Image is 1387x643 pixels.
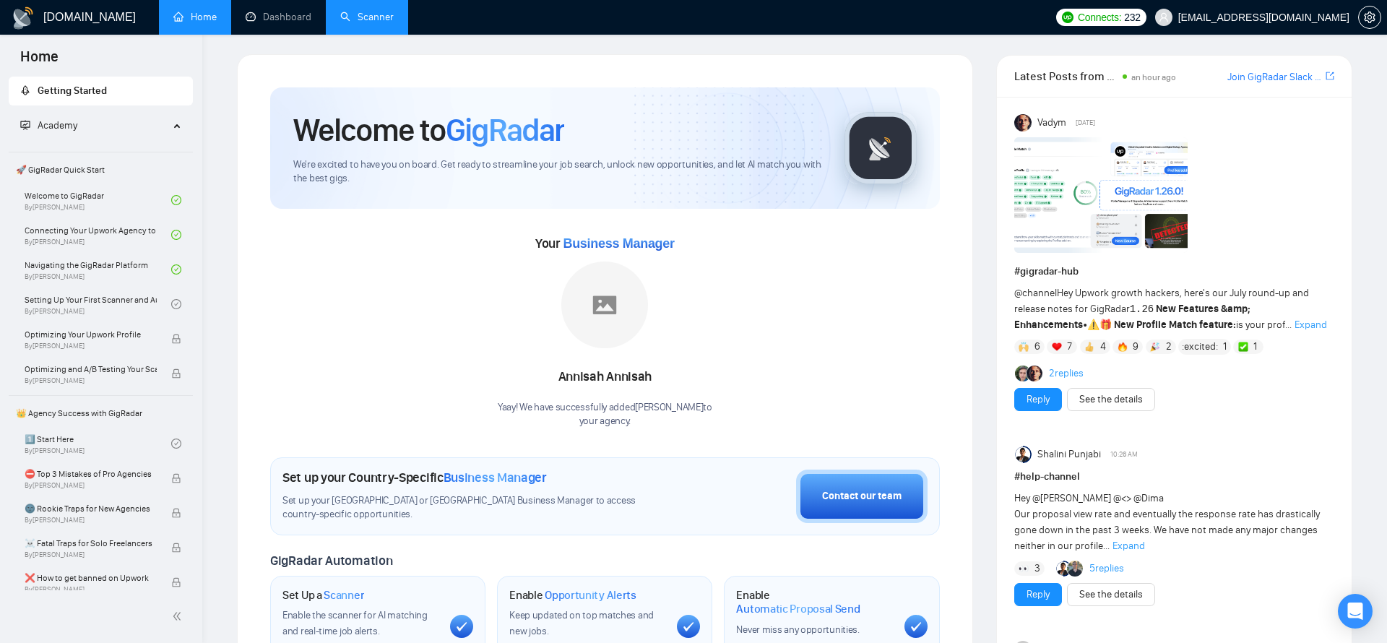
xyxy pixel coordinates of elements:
[25,327,157,342] span: Optimizing Your Upwork Profile
[25,501,157,516] span: 🌚 Rookie Traps for New Agencies
[796,470,928,523] button: Contact our team
[282,609,428,637] span: Enable the scanner for AI matching and real-time job alerts.
[25,362,157,376] span: Optimizing and A/B Testing Your Scanner for Better Results
[509,588,636,603] h1: Enable
[1087,319,1099,331] span: ⚠️
[12,7,35,30] img: logo
[1052,342,1062,352] img: ❤️
[1015,366,1031,381] img: Alex B
[25,551,157,559] span: By [PERSON_NAME]
[1014,114,1032,131] img: Vadym
[1027,392,1050,407] a: Reply
[1067,583,1155,606] button: See the details
[25,254,171,285] a: Navigating the GigRadar PlatformBy[PERSON_NAME]
[25,536,157,551] span: ☠️ Fatal Traps for Solo Freelancers
[736,602,860,616] span: Automatic Proposal Send
[844,112,917,184] img: gigradar-logo.png
[498,365,712,389] div: Annisah Annisah
[171,334,181,344] span: lock
[25,481,157,490] span: By [PERSON_NAME]
[1238,342,1248,352] img: ✅
[498,401,712,428] div: Yaay! We have successfully added [PERSON_NAME] to
[1014,469,1334,485] h1: # help-channel
[1027,587,1050,603] a: Reply
[171,543,181,553] span: lock
[25,585,157,594] span: By [PERSON_NAME]
[171,439,181,449] span: check-circle
[246,11,311,23] a: dashboardDashboard
[293,111,564,150] h1: Welcome to
[282,470,547,486] h1: Set up your Country-Specific
[340,11,394,23] a: searchScanner
[1037,446,1101,462] span: Shalini Punjabi
[171,577,181,587] span: lock
[25,376,157,385] span: By [PERSON_NAME]
[1014,287,1309,331] span: Hey Upwork growth hackers, here's our July round-up and release notes for GigRadar • is your prof...
[1014,446,1032,463] img: Shalini Punjabi
[1223,340,1227,354] span: 1
[20,85,30,95] span: rocket
[25,342,157,350] span: By [PERSON_NAME]
[736,588,892,616] h1: Enable
[171,264,181,275] span: check-circle
[1019,564,1029,574] img: 👀
[173,11,217,23] a: homeHome
[1067,388,1155,411] button: See the details
[10,399,191,428] span: 👑 Agency Success with GigRadar
[1062,12,1073,23] img: upwork-logo.png
[1133,340,1138,354] span: 9
[1326,69,1334,83] a: export
[1100,340,1106,354] span: 4
[1295,319,1327,331] span: Expand
[1110,448,1138,461] span: 10:26 AM
[1014,67,1119,85] span: Latest Posts from the GigRadar Community
[9,46,70,77] span: Home
[1067,561,1083,577] img: Viktor Ostashevskyi
[1014,287,1057,299] span: @channel
[25,288,171,320] a: Setting Up Your First Scanner and Auto-BidderBy[PERSON_NAME]
[282,588,364,603] h1: Set Up a
[1076,116,1095,129] span: [DATE]
[1014,137,1188,253] img: F09AC4U7ATU-image.png
[444,470,547,486] span: Business Manager
[25,184,171,216] a: Welcome to GigRadarBy[PERSON_NAME]
[20,119,77,131] span: Academy
[171,230,181,240] span: check-circle
[25,428,171,459] a: 1️⃣ Start HereBy[PERSON_NAME]
[282,494,670,522] span: Set up your [GEOGRAPHIC_DATA] or [GEOGRAPHIC_DATA] Business Manager to access country-specific op...
[1112,540,1145,552] span: Expand
[1114,319,1236,331] strong: New Profile Match feature:
[1037,115,1066,131] span: Vadym
[1150,342,1160,352] img: 🎉
[171,368,181,379] span: lock
[1014,492,1320,552] span: Hey @[PERSON_NAME] @<> @Dima Our proposal view rate and eventually the response rate has drastica...
[38,119,77,131] span: Academy
[1084,342,1094,352] img: 👍
[171,195,181,205] span: check-circle
[293,158,821,186] span: We're excited to have you on board. Get ready to streamline your job search, unlock new opportuni...
[1034,561,1040,576] span: 3
[1019,342,1029,352] img: 🙌
[1034,340,1040,354] span: 6
[563,236,674,251] span: Business Manager
[171,473,181,483] span: lock
[324,588,364,603] span: Scanner
[10,155,191,184] span: 🚀 GigRadar Quick Start
[1359,12,1380,23] span: setting
[1049,366,1084,381] a: 2replies
[171,299,181,309] span: check-circle
[38,85,107,97] span: Getting Started
[1130,303,1154,315] code: 1.26
[1067,340,1072,354] span: 7
[1078,9,1121,25] span: Connects:
[25,516,157,525] span: By [PERSON_NAME]
[1338,594,1373,629] div: Open Intercom Messenger
[1124,9,1140,25] span: 232
[561,262,648,348] img: placeholder.png
[498,415,712,428] p: your agency .
[1014,264,1334,280] h1: # gigradar-hub
[1182,339,1218,355] span: :excited:
[9,77,193,105] li: Getting Started
[270,553,392,569] span: GigRadar Automation
[25,571,157,585] span: ❌ How to get banned on Upwork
